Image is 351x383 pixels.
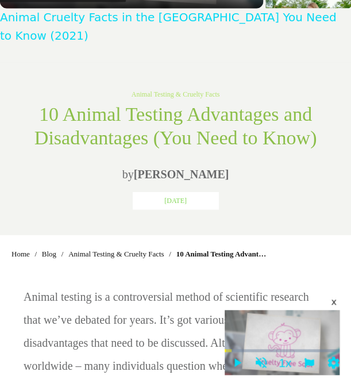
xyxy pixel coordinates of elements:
[166,250,173,257] li: /
[13,162,338,185] p: by
[34,103,317,148] span: 10 Animal Testing Advantages and Disadvantages (You Need to Know)
[11,249,30,258] span: Home
[42,249,56,258] span: Blog
[176,246,269,261] span: 10 Animal Testing Advantages and Disadvantages (You Need to Know)
[134,167,229,180] a: [PERSON_NAME]
[68,249,164,258] span: Animal Testing & Cruelty Facts
[164,196,187,204] span: [DATE]
[225,310,340,375] div: Video Player
[329,297,338,307] div: x
[273,350,297,374] button: Playback Rate
[225,349,340,351] div: Progress Bar
[42,246,56,261] a: Blog
[225,350,249,374] button: Play
[249,350,273,374] button: Unmute
[321,350,345,374] button: Settings
[59,250,66,257] li: /
[68,246,164,261] a: Animal Testing & Cruelty Facts
[297,350,321,374] button: Report video
[11,246,30,261] a: Home
[32,250,40,257] li: /
[132,90,220,98] a: Animal Testing & Cruelty Facts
